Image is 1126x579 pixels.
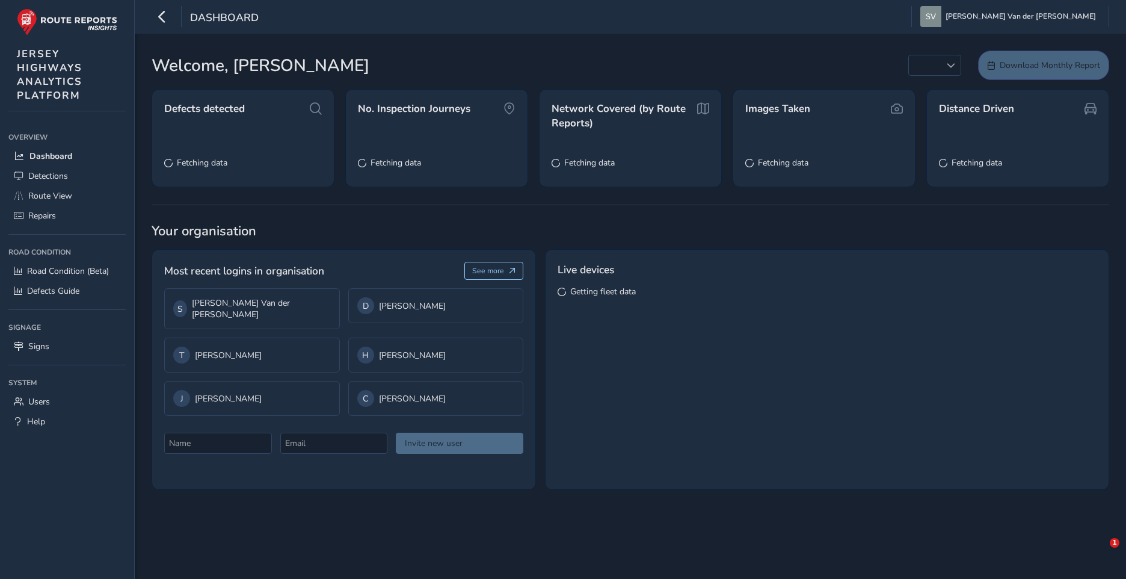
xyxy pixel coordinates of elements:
[28,341,49,352] span: Signs
[363,393,368,404] span: C
[552,102,694,130] span: Network Covered (by Route Reports)
[472,266,504,276] span: See more
[8,392,126,412] a: Users
[564,157,615,169] span: Fetching data
[946,6,1096,27] span: [PERSON_NAME] Van der [PERSON_NAME]
[164,263,324,279] span: Most recent logins in organisation
[179,350,184,361] span: T
[758,157,808,169] span: Fetching data
[362,350,369,361] span: H
[28,396,50,407] span: Users
[27,285,79,297] span: Defects Guide
[8,412,126,432] a: Help
[8,128,126,146] div: Overview
[190,10,259,27] span: Dashboard
[29,150,72,162] span: Dashboard
[745,102,810,116] span: Images Taken
[358,102,470,116] span: No. Inspection Journeys
[8,186,126,206] a: Route View
[177,303,183,315] span: S
[8,166,126,186] a: Detections
[173,297,331,320] div: [PERSON_NAME] Van der [PERSON_NAME]
[570,286,636,297] span: Getting fleet data
[17,47,82,102] span: JERSEY HIGHWAYS ANALYTICS PLATFORM
[173,390,331,407] div: [PERSON_NAME]
[363,300,369,312] span: D
[920,6,941,27] img: diamond-layout
[164,433,272,454] input: Name
[28,190,72,202] span: Route View
[152,53,369,78] span: Welcome, [PERSON_NAME]
[164,102,245,116] span: Defects detected
[27,416,45,427] span: Help
[939,102,1014,116] span: Distance Driven
[8,261,126,281] a: Road Condition (Beta)
[920,6,1100,27] button: [PERSON_NAME] Van der [PERSON_NAME]
[357,297,515,314] div: [PERSON_NAME]
[173,347,331,364] div: [PERSON_NAME]
[1110,538,1119,548] span: 1
[8,318,126,336] div: Signage
[152,222,1109,240] span: Your organisation
[28,210,56,221] span: Repairs
[180,393,183,404] span: J
[8,336,126,356] a: Signs
[558,262,614,277] span: Live devices
[371,157,421,169] span: Fetching data
[1085,538,1114,567] iframe: Intercom live chat
[8,281,126,301] a: Defects Guide
[27,265,109,277] span: Road Condition (Beta)
[8,374,126,392] div: System
[8,243,126,261] div: Road Condition
[8,206,126,226] a: Repairs
[28,170,68,182] span: Detections
[357,390,515,407] div: [PERSON_NAME]
[357,347,515,364] div: [PERSON_NAME]
[17,8,117,36] img: rr logo
[280,433,388,454] input: Email
[177,157,227,169] span: Fetching data
[8,146,126,166] a: Dashboard
[952,157,1002,169] span: Fetching data
[464,262,524,280] button: See more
